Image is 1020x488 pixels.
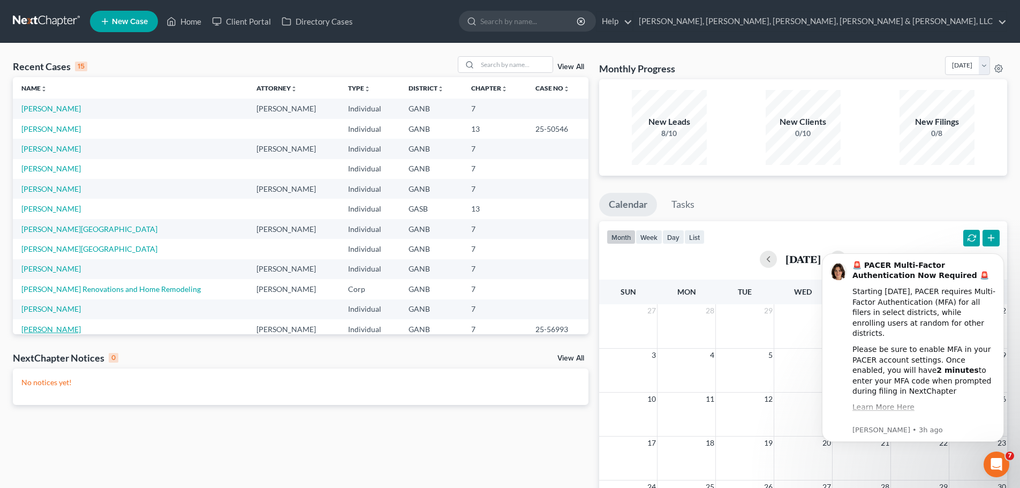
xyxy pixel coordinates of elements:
td: GASB [400,199,463,219]
div: New Filings [900,116,974,128]
a: View All [557,63,584,71]
td: GANB [400,139,463,159]
td: Individual [339,239,400,259]
span: Sun [621,287,636,296]
a: Tasks [662,193,704,216]
td: GANB [400,159,463,179]
td: Corp [339,279,400,299]
a: [PERSON_NAME][GEOGRAPHIC_DATA] [21,224,157,234]
p: No notices yet! [21,377,580,388]
span: 11 [705,393,715,406]
span: New Case [112,18,148,26]
td: GANB [400,259,463,279]
span: Tue [738,287,752,296]
a: Calendar [599,193,657,216]
td: [PERSON_NAME] [248,259,339,279]
td: Individual [339,299,400,319]
span: 18 [705,437,715,449]
td: Individual [339,159,400,179]
td: Individual [339,259,400,279]
i: unfold_more [501,86,508,92]
td: 7 [463,139,527,159]
input: Search by name... [480,11,578,31]
td: 7 [463,259,527,279]
a: [PERSON_NAME] [21,304,81,313]
div: 0/8 [900,128,974,139]
a: Chapterunfold_more [471,84,508,92]
td: 7 [463,279,527,299]
a: [PERSON_NAME] [21,124,81,133]
td: 13 [463,119,527,139]
a: Typeunfold_more [348,84,371,92]
td: Individual [339,179,400,199]
a: Attorneyunfold_more [256,84,297,92]
td: GANB [400,279,463,299]
input: Search by name... [478,57,553,72]
a: [PERSON_NAME] [21,325,81,334]
h2: [DATE] [785,253,821,265]
td: Individual [339,219,400,239]
a: Districtunfold_more [409,84,444,92]
div: 0 [109,353,118,363]
td: GANB [400,239,463,259]
div: NextChapter Notices [13,351,118,364]
a: [PERSON_NAME] [21,164,81,173]
a: Nameunfold_more [21,84,47,92]
span: 28 [705,304,715,317]
span: 10 [646,393,657,406]
i: unfold_more [437,86,444,92]
a: Help [596,12,632,31]
td: GANB [400,179,463,199]
td: 7 [463,319,527,339]
span: 17 [646,437,657,449]
td: Individual [339,199,400,219]
div: New Leads [632,116,707,128]
a: Directory Cases [276,12,358,31]
a: [PERSON_NAME] [21,184,81,193]
a: [PERSON_NAME][GEOGRAPHIC_DATA] [21,244,157,253]
td: 7 [463,299,527,319]
a: [PERSON_NAME] [21,264,81,273]
a: [PERSON_NAME] [21,144,81,153]
td: 25-56993 [527,319,588,339]
a: [PERSON_NAME] [21,204,81,213]
td: [PERSON_NAME] [248,319,339,339]
td: 7 [463,219,527,239]
span: 29 [763,304,774,317]
a: [PERSON_NAME] [21,104,81,113]
span: 12 [763,393,774,406]
div: New Clients [766,116,841,128]
td: GANB [400,119,463,139]
td: [PERSON_NAME] [248,99,339,118]
i: unfold_more [563,86,570,92]
div: 15 [75,62,87,71]
td: 7 [463,159,527,179]
iframe: Intercom live chat [984,452,1009,477]
a: Home [161,12,207,31]
a: [PERSON_NAME], [PERSON_NAME], [PERSON_NAME], [PERSON_NAME] & [PERSON_NAME], LLC [633,12,1007,31]
td: 7 [463,99,527,118]
iframe: Intercom notifications message [806,237,1020,459]
td: GANB [400,319,463,339]
td: 25-50546 [527,119,588,139]
span: Wed [794,287,812,296]
button: month [607,230,636,244]
span: 4 [709,349,715,362]
td: [PERSON_NAME] [248,219,339,239]
td: [PERSON_NAME] [248,139,339,159]
button: week [636,230,662,244]
td: GANB [400,219,463,239]
button: day [662,230,684,244]
span: 27 [646,304,657,317]
div: Recent Cases [13,60,87,73]
h3: Monthly Progress [599,62,675,75]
